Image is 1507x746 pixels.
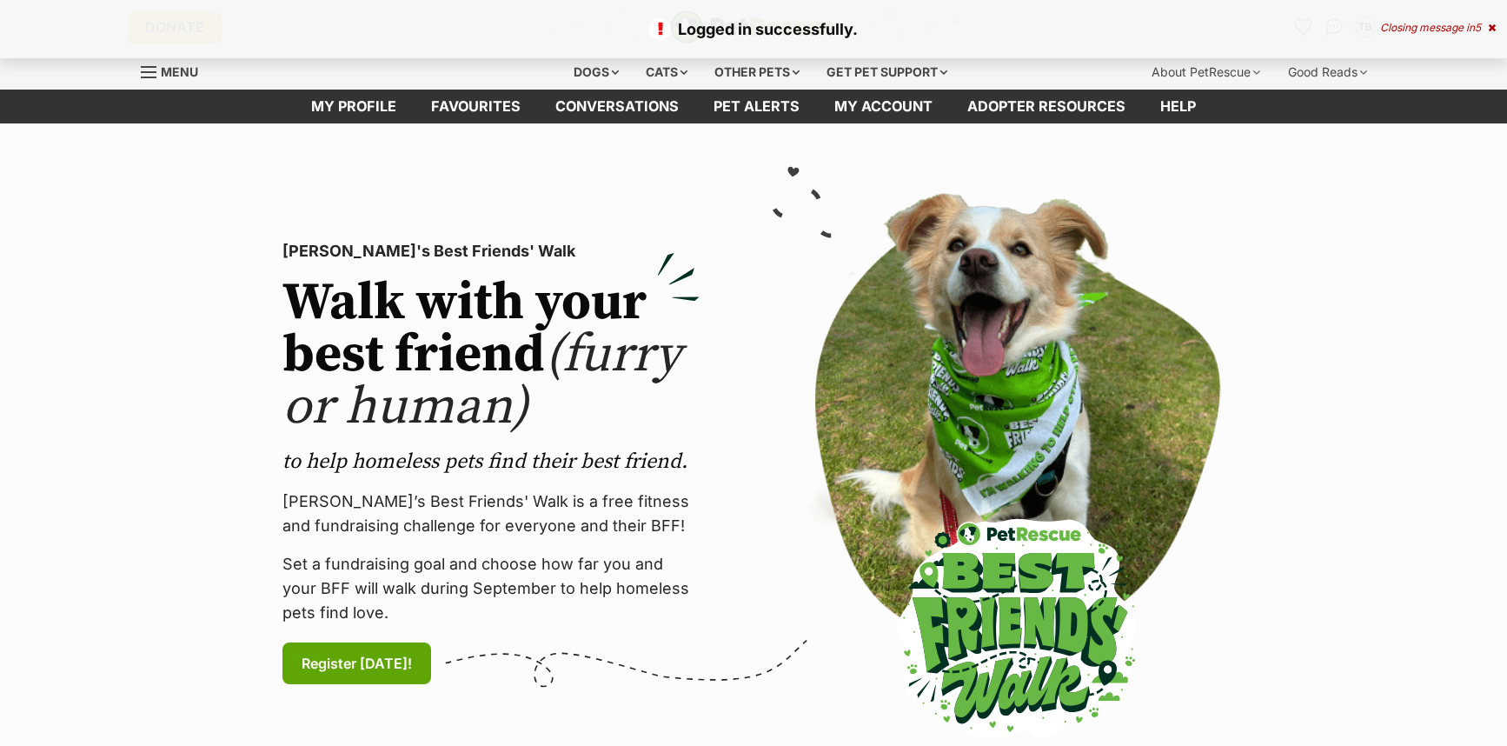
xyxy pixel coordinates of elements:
[950,90,1143,123] a: Adopter resources
[814,55,959,90] div: Get pet support
[282,277,700,434] h2: Walk with your best friend
[817,90,950,123] a: My account
[538,90,696,123] a: conversations
[634,55,700,90] div: Cats
[1276,55,1379,90] div: Good Reads
[282,552,700,625] p: Set a fundraising goal and choose how far you and your BFF will walk during September to help hom...
[414,90,538,123] a: Favourites
[1143,90,1213,123] a: Help
[302,653,412,674] span: Register [DATE]!
[561,55,631,90] div: Dogs
[161,64,198,79] span: Menu
[282,490,700,538] p: [PERSON_NAME]’s Best Friends' Walk is a free fitness and fundraising challenge for everyone and t...
[1139,55,1272,90] div: About PetRescue
[282,323,681,440] span: (furry or human)
[282,239,700,263] p: [PERSON_NAME]'s Best Friends' Walk
[696,90,817,123] a: Pet alerts
[282,643,431,684] a: Register [DATE]!
[141,55,210,86] a: Menu
[294,90,414,123] a: My profile
[282,448,700,476] p: to help homeless pets find their best friend.
[702,55,812,90] div: Other pets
